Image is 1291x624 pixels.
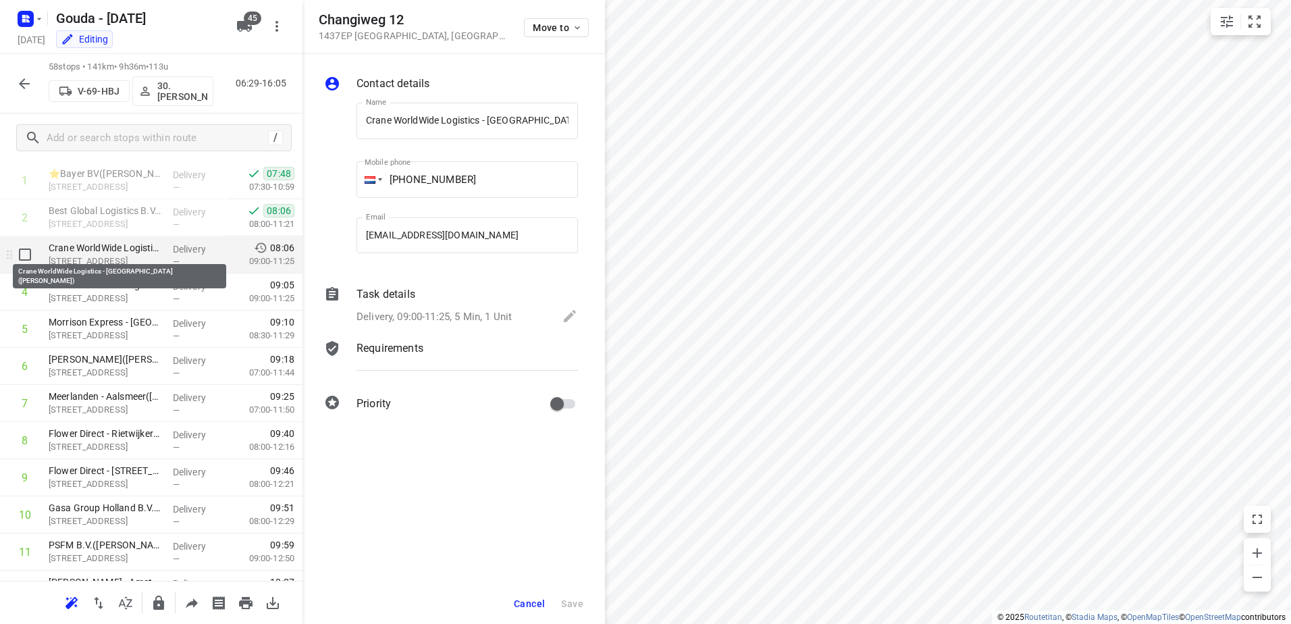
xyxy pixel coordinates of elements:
[324,340,578,381] div: Requirements
[173,391,223,405] p: Delivery
[49,477,162,491] p: Rietwijkeroordweg 45, Aalsmeer
[49,440,162,454] p: Rietwijkeroordweg 43, Aalsmeer
[270,464,294,477] span: 09:46
[324,76,578,95] div: Contact details
[49,315,162,329] p: Morrison Express - Rozenburg - Changiweg 1(Raymond van den Heuvel / HR)
[49,464,162,477] p: Flower Direct - Rietwijkeroordweg 45(Frederike Bijenveld)
[524,18,589,37] button: Move to
[22,174,28,187] div: 1
[357,340,423,357] p: Requirements
[228,292,294,305] p: 09:00-11:25
[228,217,294,231] p: 08:00-11:21
[1024,613,1062,622] a: Routetitan
[22,471,28,484] div: 9
[146,61,149,72] span: •
[173,280,223,293] p: Delivery
[49,575,162,589] p: Ami Kappers - Amstelveen(Dea Kijk in de Vegte)
[22,360,28,373] div: 6
[1185,613,1241,622] a: OpenStreetMap
[12,32,51,47] h5: Project date
[173,219,180,230] span: —
[365,159,411,166] label: Mobile phone
[357,309,512,325] p: Delivery, 09:00-11:25, 5 Min, 1 Unit
[1072,613,1117,622] a: Stadia Maps
[247,167,261,180] svg: Done
[173,517,180,527] span: —
[173,317,223,330] p: Delivery
[58,596,85,608] span: Reoptimize route
[263,204,294,217] span: 08:06
[357,161,382,198] div: Netherlands: + 31
[49,217,162,231] p: [STREET_ADDRESS]
[357,76,429,92] p: Contact details
[228,366,294,380] p: 07:00-11:44
[173,368,180,378] span: —
[49,180,162,194] p: Siriusdreef 36, Hoofddorp
[357,161,578,198] input: 1 (702) 123-4567
[173,354,223,367] p: Delivery
[231,13,258,40] button: 45
[49,204,162,217] p: Best Global Logistics B.V.(Cher Rensch)
[49,501,162,515] p: Gasa Group Holland B.V.(Ellen Poel en/of Debby van der Meer)
[49,292,162,305] p: [STREET_ADDRESS]
[270,501,294,515] span: 09:51
[49,427,162,440] p: Flower Direct - Rietwijkeroordweg(Ruben Roest)
[173,168,223,182] p: Delivery
[49,390,162,403] p: Meerlanden - Aalsmeer(Regina Kuijlenburg & Michael van Ruler)
[173,242,223,256] p: Delivery
[173,540,223,553] p: Delivery
[228,440,294,454] p: 08:00-12:16
[132,76,213,106] button: 30.[PERSON_NAME]
[270,278,294,292] span: 09:05
[228,552,294,565] p: 09:00-12:50
[173,442,180,452] span: —
[49,61,213,74] p: 58 stops • 141km • 9h36m
[85,596,112,608] span: Reverse route
[49,241,162,255] p: Crane WorldWide Logistics - [GEOGRAPHIC_DATA]([PERSON_NAME])
[319,12,508,28] h5: Changiweg 12
[270,538,294,552] span: 09:59
[562,308,578,324] svg: Edit
[173,257,180,267] span: —
[49,515,162,528] p: Rietwijkeroordweg 67, Aalsmeer
[49,403,162,417] p: Aarbergerweg 5, Rijsenhout
[247,204,261,217] svg: Done
[270,575,294,589] span: 10:07
[61,32,108,46] div: You are currently in edit mode.
[78,86,120,97] p: V-69-HBJ
[357,396,391,412] p: Priority
[173,428,223,442] p: Delivery
[357,286,415,303] p: Task details
[49,80,130,102] button: V-69-HBJ
[22,323,28,336] div: 5
[22,397,28,410] div: 7
[254,241,267,255] svg: Early
[11,241,38,268] span: Select
[19,509,31,521] div: 10
[173,405,180,415] span: —
[49,329,162,342] p: [STREET_ADDRESS]
[49,255,162,268] p: [STREET_ADDRESS]
[22,434,28,447] div: 8
[270,353,294,366] span: 09:18
[533,22,583,33] span: Move to
[508,592,550,616] button: Cancel
[22,286,28,298] div: 4
[49,366,162,380] p: Aarbergerweg 41, Rijsenhout
[205,596,232,608] span: Print shipping labels
[49,538,162,552] p: PSFM B.V.(Monique Engelen-Bloebaum)
[236,76,292,90] p: 06:29-16:05
[178,596,205,608] span: Share route
[232,596,259,608] span: Print route
[270,241,294,255] span: 08:06
[1127,613,1179,622] a: OpenMapTiles
[263,167,294,180] span: 07:48
[112,596,139,608] span: Sort by time window
[228,329,294,342] p: 08:30-11:29
[228,255,294,268] p: 09:00-11:25
[47,128,268,149] input: Add or search stops within route
[228,403,294,417] p: 07:00-11:50
[173,577,223,590] p: Delivery
[997,613,1286,622] li: © 2025 , © , © © contributors
[49,552,162,565] p: Schweitzerlaan 48, Amstelveen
